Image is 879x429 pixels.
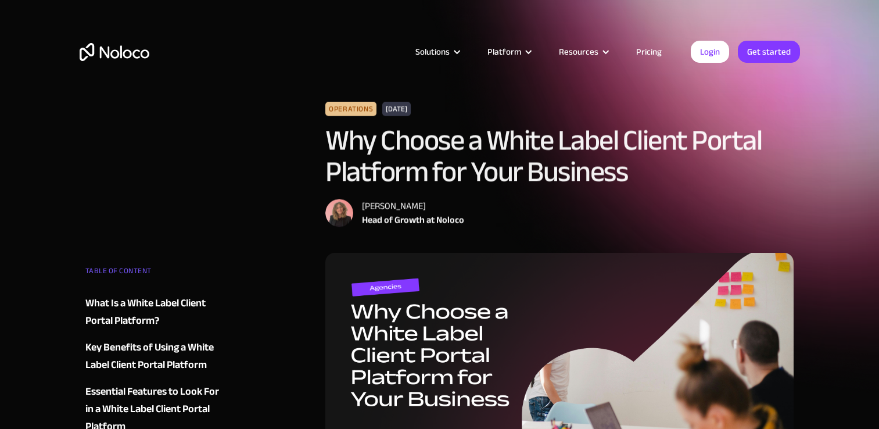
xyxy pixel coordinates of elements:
[80,43,149,61] a: home
[544,44,622,59] div: Resources
[362,213,464,227] div: Head of Growth at Noloco
[415,44,450,59] div: Solutions
[85,262,226,285] div: TABLE OF CONTENT
[401,44,473,59] div: Solutions
[622,44,676,59] a: Pricing
[85,339,226,374] a: Key Benefits of Using a White Label Client Portal Platform
[691,41,729,63] a: Login
[325,124,794,187] h1: Why Choose a White Label Client Portal Platform for Your Business
[85,295,226,330] a: What Is a White Label Client Portal Platform?
[738,41,800,63] a: Get started
[473,44,544,59] div: Platform
[559,44,598,59] div: Resources
[362,199,464,213] div: [PERSON_NAME]
[487,44,521,59] div: Platform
